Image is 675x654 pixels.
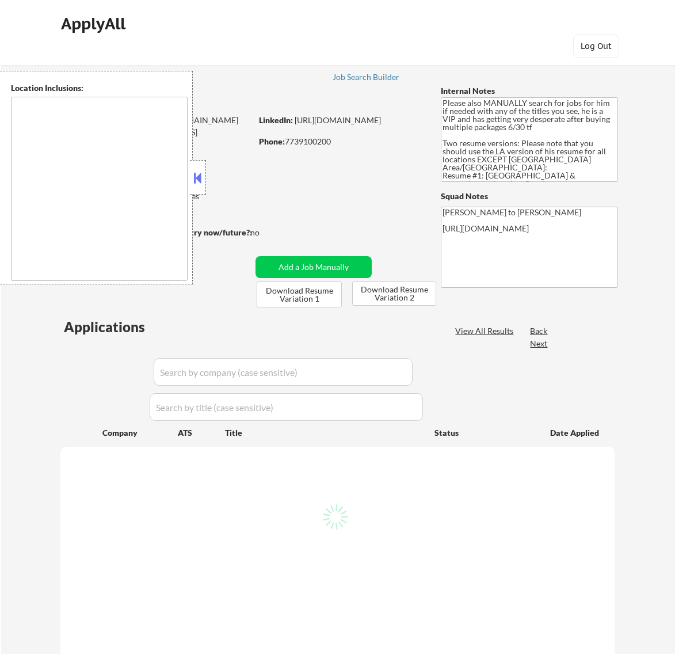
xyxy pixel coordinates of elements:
strong: LinkedIn: [259,115,293,125]
div: Company [102,427,178,439]
div: Job Search Builder [333,73,400,81]
div: Next [530,338,548,349]
div: ApplyAll [61,14,129,33]
strong: Phone: [259,136,285,146]
div: no [250,227,283,238]
button: Log Out [573,35,619,58]
div: Squad Notes [441,191,618,202]
div: Applications [64,320,178,334]
input: Search by company (case sensitive) [154,358,413,386]
div: Location Inclusions: [11,82,188,94]
div: Internal Notes [441,85,618,97]
div: View All Results [455,325,517,337]
button: Download Resume Variation 2 [352,282,436,306]
input: Search by title (case sensitive) [150,393,423,421]
a: [URL][DOMAIN_NAME] [295,115,381,125]
div: 7739100200 [259,136,422,147]
button: Add a Job Manually [255,256,372,278]
div: Back [530,325,548,337]
div: Date Applied [550,427,601,439]
button: Download Resume Variation 1 [257,282,342,307]
div: ATS [178,427,225,439]
div: Title [225,427,424,439]
div: Status [434,422,533,443]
